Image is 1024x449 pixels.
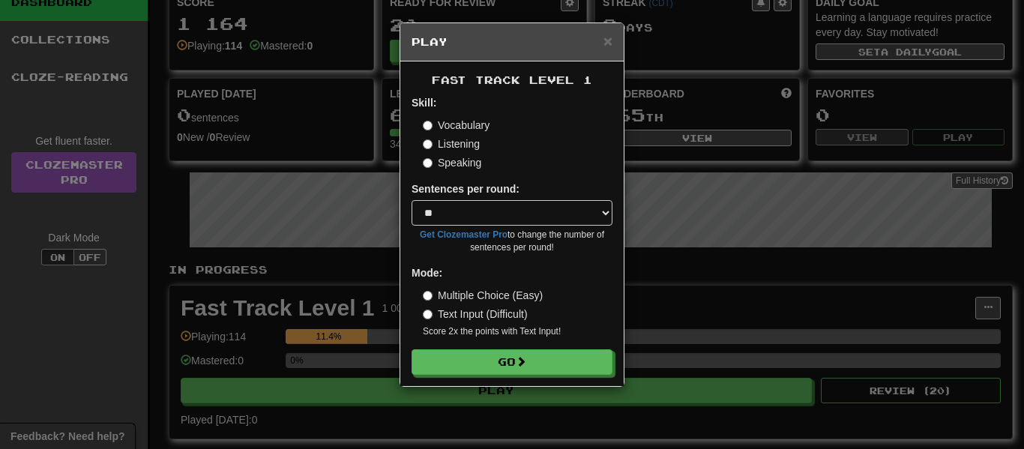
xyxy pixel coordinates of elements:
[423,291,433,301] input: Multiple Choice (Easy)
[412,349,612,375] button: Go
[423,121,433,130] input: Vocabulary
[412,181,519,196] label: Sentences per round:
[423,325,612,338] small: Score 2x the points with Text Input !
[603,33,612,49] button: Close
[420,229,508,240] a: Get Clozemaster Pro
[603,32,612,49] span: ×
[423,158,433,168] input: Speaking
[423,139,433,149] input: Listening
[423,136,480,151] label: Listening
[423,118,490,133] label: Vocabulary
[412,267,442,279] strong: Mode:
[423,288,543,303] label: Multiple Choice (Easy)
[412,97,436,109] strong: Skill:
[412,229,612,254] small: to change the number of sentences per round!
[423,155,481,170] label: Speaking
[423,307,528,322] label: Text Input (Difficult)
[423,310,433,319] input: Text Input (Difficult)
[432,73,592,86] span: Fast Track Level 1
[412,34,612,49] h5: Play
